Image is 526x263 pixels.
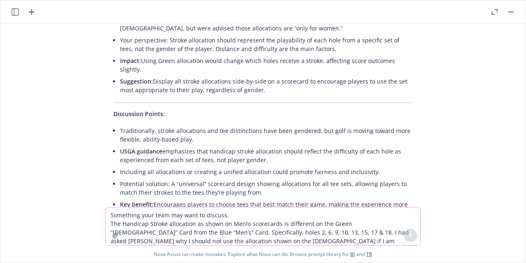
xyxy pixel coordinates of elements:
[350,251,355,258] a: BI
[120,178,413,198] li: Potential solution: A “universal” scorecard design showing allocations for all tee sets, allowing...
[120,166,413,178] li: Including all allocations or creating a unified allocation could promote fairness and inclusivity.
[120,147,162,155] span: USGA guidance
[120,198,413,219] li: Encourages players to choose tees that best match their game, making the experience more enjoyabl...
[120,14,413,34] li: When playing from the Green tees, you considered using the stroke allocation from the [DEMOGRAPHI...
[366,251,372,258] a: TR
[113,110,165,118] span: Discussion Points:
[120,77,153,85] span: Suggestion:
[120,75,413,96] li: Display all stroke allocations side-by-side on a scorecard to encourage players to use the set mo...
[120,145,413,166] li: emphasizes that handicap stroke allocation should reflect the difficulty of each hole as experien...
[120,55,413,75] li: Using Green allocation would change which holes receive a stroke, affecting score outcomes slightly.
[120,125,413,145] li: Traditionally, stroke allocations and tee distinctions have been gendered, but golf is moving tow...
[120,200,154,208] span: Key benefit:
[120,34,413,55] li: Your perspective: Stroke allocation should represent the playability of each hole from a specific...
[120,57,141,65] span: Impact:
[4,246,522,263] span: Nova Assist can make mistakes. Explore what Nova can do: Browse prompt library for and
